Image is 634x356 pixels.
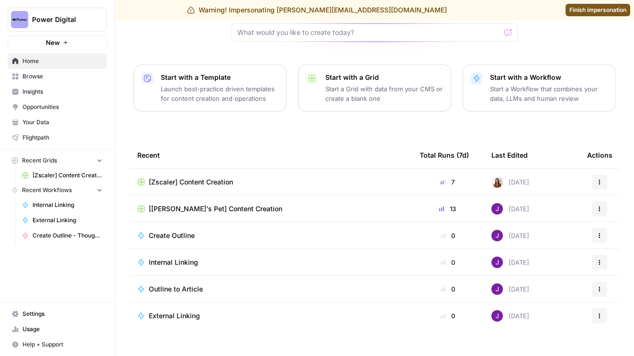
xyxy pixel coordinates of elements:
[569,6,626,14] span: Finish impersonation
[22,156,57,165] span: Recent Grids
[491,310,503,322] img: nj1ssy6o3lyd6ijko0eoja4aphzn
[137,142,404,168] div: Recent
[491,142,528,168] div: Last Edited
[33,216,102,225] span: External Linking
[491,230,529,241] div: [DATE]
[22,133,102,142] span: Flightpath
[491,310,529,322] div: [DATE]
[420,204,476,214] div: 13
[420,231,476,240] div: 0
[18,213,107,228] a: External Linking
[463,65,616,111] button: Start with a WorkflowStart a Workflow that combines your data, LLMs and human review
[22,87,102,96] span: Insights
[133,65,287,111] button: Start with a TemplateLaunch best-practice driven templates for content creation and operations
[161,73,278,82] p: Start with a Template
[149,284,203,294] span: Outline to Article
[8,153,107,168] button: Recent Grids
[490,73,608,82] p: Start with a Workflow
[137,311,404,321] a: External Linking
[22,72,102,81] span: Browse
[420,177,476,187] div: 7
[22,57,102,65] span: Home
[420,258,476,267] div: 0
[33,201,102,209] span: Internal Linking
[22,103,102,111] span: Opportunities
[46,38,60,47] span: New
[298,65,451,111] button: Start with a GridStart a Grid with data from your CMS or create a blank one
[8,84,107,99] a: Insights
[18,197,107,213] a: Internal Linking
[491,203,529,215] div: [DATE]
[420,311,476,321] div: 0
[420,142,469,168] div: Total Runs (7d)
[566,4,630,16] a: Finish impersonation
[137,231,404,240] a: Create Outline
[8,35,107,50] button: New
[149,258,198,267] span: Internal Linking
[8,115,107,130] a: Your Data
[491,257,529,268] div: [DATE]
[490,84,608,103] p: Start a Workflow that combines your data, LLMs and human review
[161,84,278,103] p: Launch best-practice driven templates for content creation and operations
[33,171,102,180] span: [Zscaler] Content Creation
[137,258,404,267] a: Internal Linking
[149,231,195,240] span: Create Outline
[8,322,107,337] a: Usage
[11,11,28,28] img: Power Digital Logo
[8,337,107,352] button: Help + Support
[149,311,200,321] span: External Linking
[8,69,107,84] a: Browse
[491,176,503,188] img: p1bzgn1ftddsb7e41hei5th8zhkm
[491,230,503,241] img: nj1ssy6o3lyd6ijko0eoja4aphzn
[491,176,529,188] div: [DATE]
[420,284,476,294] div: 0
[137,177,404,187] a: [Zscaler] Content Creation
[325,84,443,103] p: Start a Grid with data from your CMS or create a blank one
[22,340,102,349] span: Help + Support
[32,15,90,24] span: Power Digital
[491,257,503,268] img: nj1ssy6o3lyd6ijko0eoja4aphzn
[18,228,107,243] a: Create Outline - Thought Leadership
[491,283,529,295] div: [DATE]
[22,325,102,334] span: Usage
[22,310,102,318] span: Settings
[325,73,443,82] p: Start with a Grid
[149,177,233,187] span: [Zscaler] Content Creation
[18,168,107,183] a: [Zscaler] Content Creation
[22,186,72,194] span: Recent Workflows
[8,8,107,32] button: Workspace: Power Digital
[149,204,282,214] span: [[PERSON_NAME]'s Pet] Content Creation
[137,204,404,214] a: [[PERSON_NAME]'s Pet] Content Creation
[187,5,447,15] div: Warning! Impersonating [PERSON_NAME][EMAIL_ADDRESS][DOMAIN_NAME]
[8,99,107,115] a: Opportunities
[8,130,107,145] a: Flightpath
[8,183,107,197] button: Recent Workflows
[22,118,102,127] span: Your Data
[491,283,503,295] img: nj1ssy6o3lyd6ijko0eoja4aphzn
[8,306,107,322] a: Settings
[137,284,404,294] a: Outline to Article
[237,28,501,37] input: What would you like to create today?
[33,231,102,240] span: Create Outline - Thought Leadership
[491,203,503,215] img: nj1ssy6o3lyd6ijko0eoja4aphzn
[587,142,612,168] div: Actions
[8,54,107,69] a: Home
